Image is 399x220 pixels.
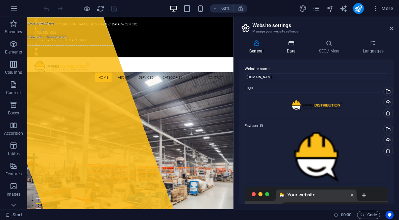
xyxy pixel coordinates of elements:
[369,3,396,14] button: More
[83,4,91,13] button: Click here to leave preview mode and continue editing
[4,131,23,136] p: Accordion
[220,4,231,13] h6: 60%
[360,211,377,219] span: Code
[313,4,321,13] button: pages
[252,28,380,35] h3: Manage your website settings
[245,84,388,92] label: Logo
[245,130,388,184] div: favicon1.png
[8,110,19,116] p: Boxes
[353,3,364,14] button: publish
[7,192,21,197] p: Images
[245,65,388,73] label: Website name
[326,4,334,13] button: navigator
[5,70,22,75] p: Columns
[7,151,20,156] p: Tables
[341,211,351,219] span: 00 00
[5,171,22,177] p: Features
[334,211,352,219] h6: Session time
[245,73,388,81] input: Name...
[357,211,380,219] button: Code
[5,49,22,55] p: Elements
[96,4,104,13] button: reload
[385,211,394,219] button: Usercentrics
[5,211,22,219] a: Click to cancel selection. Double-click to open Pages
[372,5,393,12] span: More
[340,4,348,13] button: text_generator
[6,90,21,95] p: Content
[245,122,388,130] label: Favicon
[252,22,394,28] h2: Website settings
[245,92,388,119] div: IPPRODISTRIBUTIONLogo.png
[299,4,307,13] button: design
[5,29,22,35] p: Favorites
[276,40,308,54] h4: Data
[239,40,276,54] h4: General
[210,4,234,13] button: 60%
[352,40,394,54] h4: Languages
[97,5,104,13] i: Reload page
[29,29,70,39] span: Paste clipboard
[346,212,347,217] span: :
[308,40,352,54] h4: SEO / Meta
